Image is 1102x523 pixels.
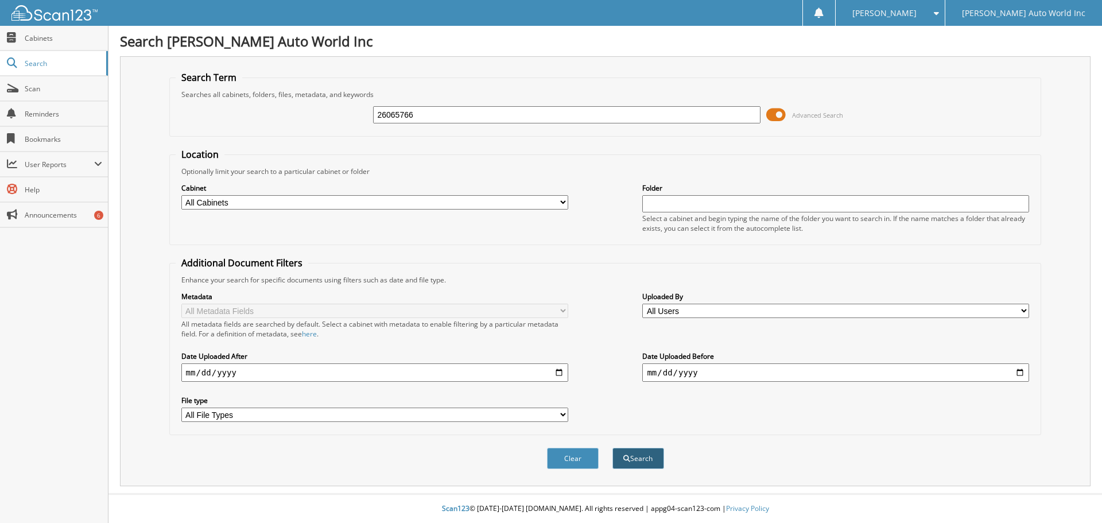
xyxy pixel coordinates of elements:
[852,10,917,17] span: [PERSON_NAME]
[176,90,1035,99] div: Searches all cabinets, folders, files, metadata, and keywords
[642,351,1029,361] label: Date Uploaded Before
[642,363,1029,382] input: end
[11,5,98,21] img: scan123-logo-white.svg
[612,448,664,469] button: Search
[792,111,843,119] span: Advanced Search
[176,275,1035,285] div: Enhance your search for specific documents using filters such as date and file type.
[547,448,599,469] button: Clear
[642,183,1029,193] label: Folder
[642,214,1029,233] div: Select a cabinet and begin typing the name of the folder you want to search in. If the name match...
[302,329,317,339] a: here
[25,84,102,94] span: Scan
[726,503,769,513] a: Privacy Policy
[181,363,568,382] input: start
[181,396,568,405] label: File type
[25,160,94,169] span: User Reports
[181,292,568,301] label: Metadata
[25,59,100,68] span: Search
[176,148,224,161] legend: Location
[181,183,568,193] label: Cabinet
[25,134,102,144] span: Bookmarks
[1045,468,1102,523] iframe: Chat Widget
[176,71,242,84] legend: Search Term
[181,319,568,339] div: All metadata fields are searched by default. Select a cabinet with metadata to enable filtering b...
[25,210,102,220] span: Announcements
[25,109,102,119] span: Reminders
[962,10,1085,17] span: [PERSON_NAME] Auto World Inc
[25,33,102,43] span: Cabinets
[181,351,568,361] label: Date Uploaded After
[176,166,1035,176] div: Optionally limit your search to a particular cabinet or folder
[25,185,102,195] span: Help
[94,211,103,220] div: 6
[120,32,1091,51] h1: Search [PERSON_NAME] Auto World Inc
[642,292,1029,301] label: Uploaded By
[108,495,1102,523] div: © [DATE]-[DATE] [DOMAIN_NAME]. All rights reserved | appg04-scan123-com |
[176,257,308,269] legend: Additional Document Filters
[442,503,469,513] span: Scan123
